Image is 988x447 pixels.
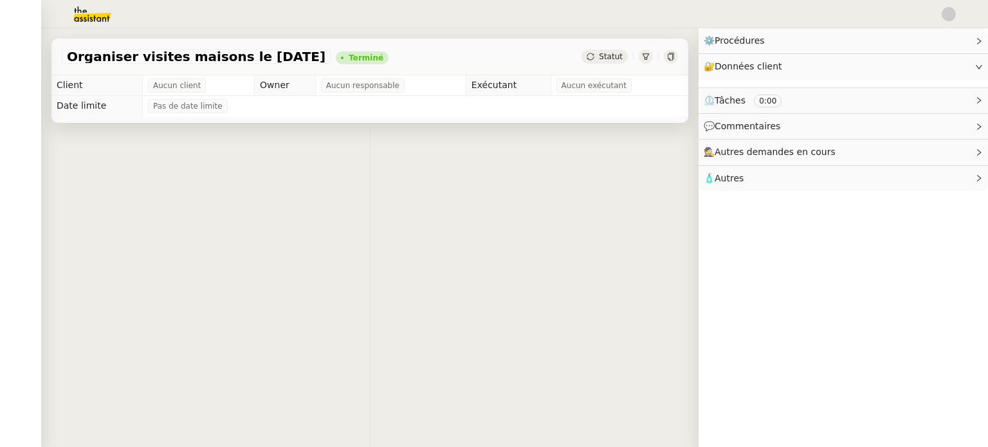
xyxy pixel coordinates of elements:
td: Date limite [51,96,143,116]
span: 🔐 [704,59,787,74]
div: ⏲️Tâches 0:00 [699,88,988,113]
div: 💬Commentaires [699,114,988,139]
div: 🧴Autres [699,166,988,191]
nz-tag: 0:00 [754,95,782,107]
span: 🕵️ [704,147,841,157]
span: Aucun responsable [326,79,399,92]
td: Exécutant [466,75,551,96]
span: Aucun client [153,79,201,92]
span: Pas de date limite [153,100,223,113]
span: Aucun exécutant [562,79,627,92]
td: Owner [255,75,316,96]
div: 🔐Données client [699,54,988,79]
span: Organiser visites maisons le [DATE] [67,50,325,63]
span: Autres demandes en cours [715,147,836,157]
div: ⚙️Procédures [699,28,988,53]
span: Données client [715,61,782,71]
span: ⏲️ [704,95,792,105]
div: 🕵️Autres demandes en cours [699,140,988,165]
span: Tâches [715,95,746,105]
span: Procédures [715,35,765,46]
td: Client [51,75,143,96]
span: Autres [715,173,744,183]
span: ⚙️ [704,33,771,48]
span: Statut [599,52,623,61]
span: Commentaires [715,121,780,131]
span: 💬 [704,121,786,131]
div: Terminé [349,54,383,62]
span: 🧴 [704,173,744,183]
